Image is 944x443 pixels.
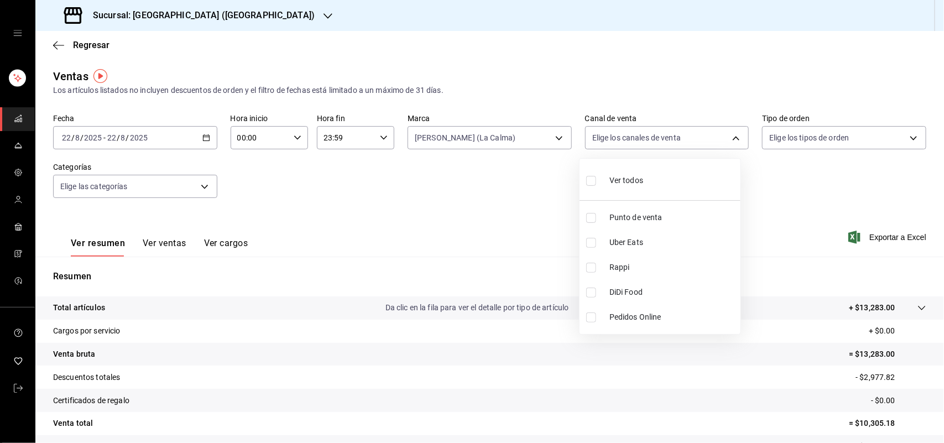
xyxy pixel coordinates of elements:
span: Pedidos Online [609,311,736,323]
img: Tooltip marker [93,69,107,83]
span: Ver todos [609,175,643,186]
span: DiDi Food [609,286,736,298]
span: Uber Eats [609,237,736,248]
span: Rappi [609,262,736,273]
span: Punto de venta [609,212,736,223]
